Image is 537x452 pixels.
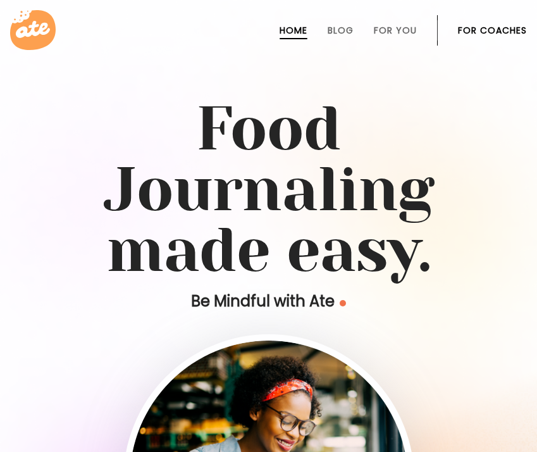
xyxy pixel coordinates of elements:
p: Be Mindful with Ate [92,291,446,311]
a: For You [374,25,417,35]
h1: Food Journaling made easy. [15,99,522,281]
a: Blog [328,25,354,35]
a: Home [280,25,307,35]
a: For Coaches [458,25,527,35]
